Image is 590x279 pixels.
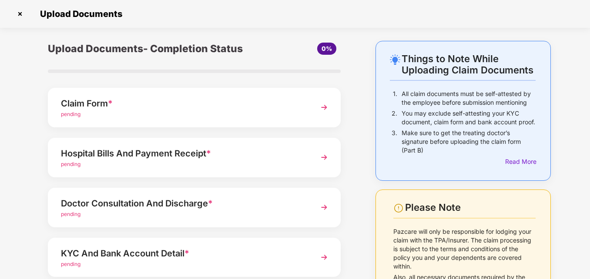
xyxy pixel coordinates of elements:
div: Hospital Bills And Payment Receipt [61,146,305,160]
img: svg+xml;base64,PHN2ZyBpZD0iV2FybmluZ18tXzI0eDI0IiBkYXRhLW5hbWU9Ildhcm5pbmcgLSAyNHgyNCIgeG1sbnM9Im... [393,203,404,213]
div: KYC And Bank Account Detail [61,246,305,260]
img: svg+xml;base64,PHN2ZyBpZD0iTmV4dCIgeG1sbnM9Imh0dHA6Ly93d3cudzMub3JnLzIwMDAvc3ZnIiB3aWR0aD0iMzYiIG... [316,100,332,115]
span: 0% [322,45,332,52]
div: Upload Documents- Completion Status [48,41,243,56]
div: Things to Note While Uploading Claim Documents [402,53,536,76]
span: pending [61,111,80,117]
div: Read More [505,157,536,166]
span: pending [61,161,80,167]
img: svg+xml;base64,PHN2ZyBpZD0iQ3Jvc3MtMzJ4MzIiIHhtbG5zPSJodHRwOi8vd3d3LnczLm9yZy8yMDAwL3N2ZyIgd2lkdG... [13,7,27,21]
div: Claim Form [61,96,305,110]
img: svg+xml;base64,PHN2ZyBpZD0iTmV4dCIgeG1sbnM9Imh0dHA6Ly93d3cudzMub3JnLzIwMDAvc3ZnIiB3aWR0aD0iMzYiIG... [316,149,332,165]
p: 2. [392,109,397,126]
p: All claim documents must be self-attested by the employee before submission mentioning [402,90,536,107]
p: You may exclude self-attesting your KYC document, claim form and bank account proof. [402,109,536,126]
img: svg+xml;base64,PHN2ZyBpZD0iTmV4dCIgeG1sbnM9Imh0dHA6Ly93d3cudzMub3JnLzIwMDAvc3ZnIiB3aWR0aD0iMzYiIG... [316,249,332,265]
span: Upload Documents [31,9,127,19]
span: pending [61,211,80,217]
img: svg+xml;base64,PHN2ZyBpZD0iTmV4dCIgeG1sbnM9Imh0dHA6Ly93d3cudzMub3JnLzIwMDAvc3ZnIiB3aWR0aD0iMzYiIG... [316,199,332,215]
p: Make sure to get the treating doctor’s signature before uploading the claim form (Part B) [402,129,536,155]
p: Pazcare will only be responsible for lodging your claim with the TPA/Insurer. The claim processin... [393,227,536,271]
div: Please Note [405,202,536,213]
p: 1. [393,90,397,107]
img: svg+xml;base64,PHN2ZyB4bWxucz0iaHR0cDovL3d3dy53My5vcmcvMjAwMC9zdmciIHdpZHRoPSIyNC4wOTMiIGhlaWdodD... [390,54,400,65]
p: 3. [392,129,397,155]
span: pending [61,261,80,267]
div: Doctor Consultation And Discharge [61,196,305,210]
